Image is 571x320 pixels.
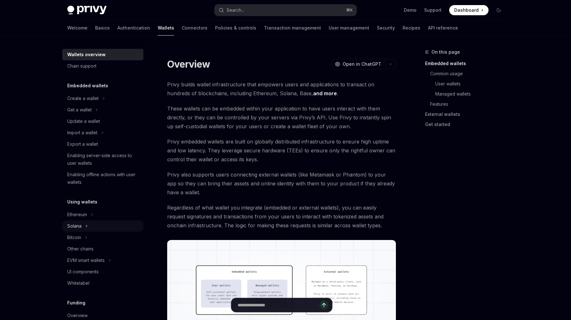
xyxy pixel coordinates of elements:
[313,90,337,97] a: and more
[67,51,106,58] div: Wallets overview
[430,99,509,109] a: Features
[343,61,381,67] span: Open in ChatGPT
[167,170,396,197] span: Privy also supports users connecting external wallets (like Metamask or Phantom) to your app so t...
[62,49,143,60] a: Wallets overview
[62,150,143,169] a: Enabling server-side access to user wallets
[62,266,143,277] a: UI components
[67,279,89,287] div: Whitelabel
[377,20,395,36] a: Security
[67,62,96,70] div: Chain support
[167,58,210,70] h1: Overview
[67,106,92,114] div: Get a wallet
[435,79,509,89] a: User wallets
[430,69,509,79] a: Common usage
[214,4,357,16] button: Search...⌘K
[329,20,369,36] a: User management
[67,152,140,167] div: Enabling server-side access to user wallets
[428,20,458,36] a: API reference
[62,60,143,72] a: Chain support
[403,20,420,36] a: Recipes
[67,129,97,137] div: Import a wallet
[319,301,328,310] button: Send message
[62,243,143,255] a: Other chains
[494,5,504,15] button: Toggle dark mode
[425,119,509,130] a: Get started
[67,245,94,253] div: Other chains
[167,137,396,164] span: Privy embedded wallets are built on globally distributed infrastructure to ensure high uptime and...
[67,299,85,307] h5: Funding
[67,82,108,90] h5: Embedded wallets
[95,20,110,36] a: Basics
[67,117,100,125] div: Update a wallet
[67,20,88,36] a: Welcome
[67,222,82,230] div: Solana
[67,171,140,186] div: Enabling offline actions with user wallets
[117,20,150,36] a: Authentication
[67,140,98,148] div: Export a wallet
[346,8,353,13] span: ⌘ K
[67,6,107,15] img: dark logo
[67,95,99,102] div: Create a wallet
[454,7,479,13] span: Dashboard
[62,116,143,127] a: Update a wallet
[67,257,105,264] div: EVM smart wallets
[167,203,396,230] span: Regardless of what wallet you integrate (embedded or external wallets), you can easily request si...
[67,268,99,276] div: UI components
[67,312,88,319] div: Overview
[67,234,81,241] div: Bitcoin
[62,277,143,289] a: Whitelabel
[424,7,442,13] a: Support
[215,20,256,36] a: Policies & controls
[226,6,244,14] div: Search...
[67,198,97,206] h5: Using wallets
[167,104,396,131] span: These wallets can be embedded within your application to have users interact with them directly, ...
[331,59,385,70] button: Open in ChatGPT
[404,7,417,13] a: Demo
[425,58,509,69] a: Embedded wallets
[62,138,143,150] a: Export a wallet
[264,20,321,36] a: Transaction management
[425,109,509,119] a: External wallets
[435,89,509,99] a: Managed wallets
[182,20,207,36] a: Connectors
[167,80,396,98] span: Privy builds wallet infrastructure that empowers users and applications to transact on hundreds o...
[449,5,489,15] a: Dashboard
[67,211,87,218] div: Ethereum
[62,169,143,188] a: Enabling offline actions with user wallets
[158,20,174,36] a: Wallets
[431,48,460,56] span: On this page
